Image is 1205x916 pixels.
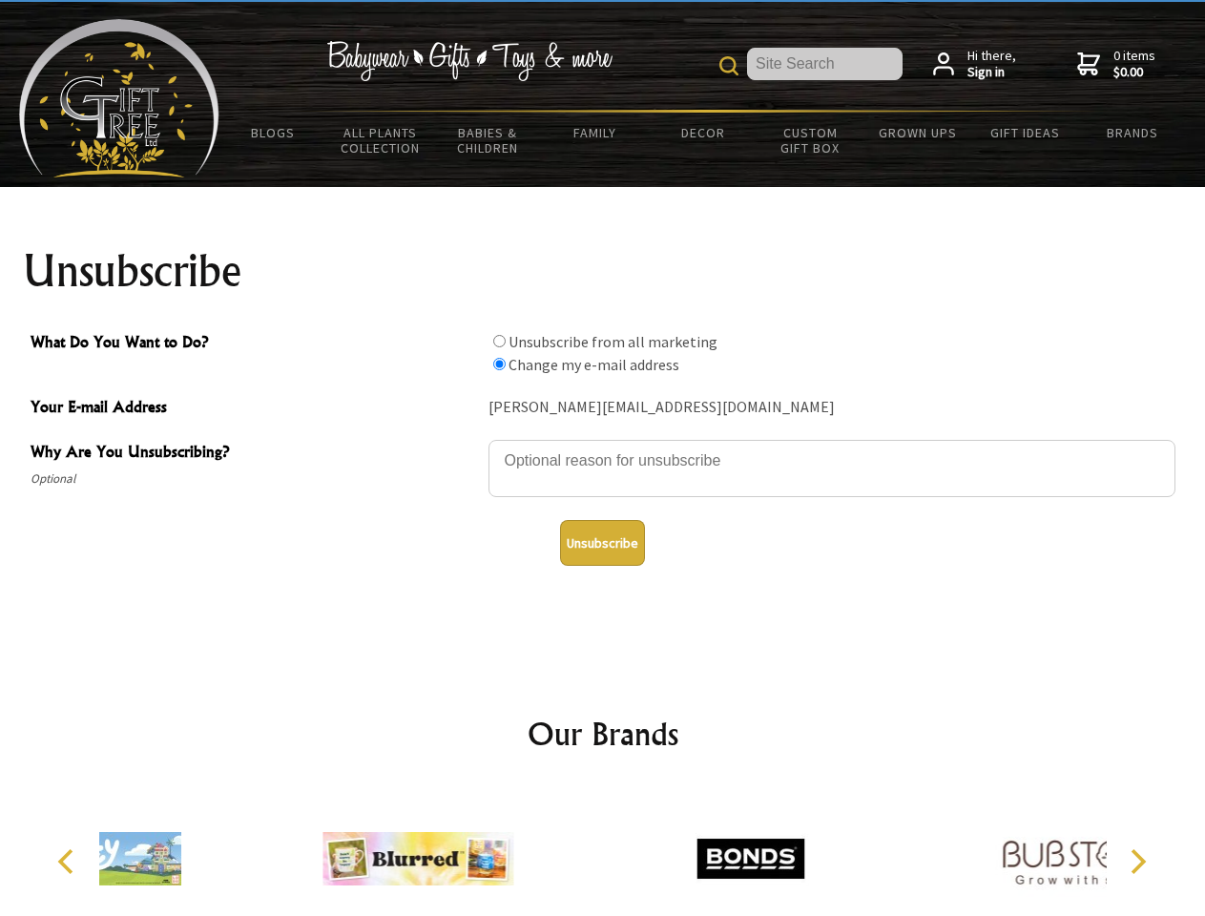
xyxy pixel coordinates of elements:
img: Babywear - Gifts - Toys & more [326,41,613,81]
span: Why Are You Unsubscribing? [31,440,479,468]
label: Change my e-mail address [509,355,679,374]
img: Babyware - Gifts - Toys and more... [19,19,219,177]
span: 0 items [1113,47,1155,81]
span: Hi there, [967,48,1016,81]
a: Gift Ideas [971,113,1079,153]
button: Unsubscribe [560,520,645,566]
a: Family [542,113,650,153]
textarea: Why Are You Unsubscribing? [488,440,1175,497]
a: 0 items$0.00 [1077,48,1155,81]
span: Your E-mail Address [31,395,479,423]
a: BLOGS [219,113,327,153]
div: [PERSON_NAME][EMAIL_ADDRESS][DOMAIN_NAME] [488,393,1175,423]
a: Grown Ups [863,113,971,153]
a: Hi there,Sign in [933,48,1016,81]
h1: Unsubscribe [23,248,1183,294]
h2: Our Brands [38,711,1168,757]
span: What Do You Want to Do? [31,330,479,358]
a: All Plants Collection [327,113,435,168]
input: What Do You Want to Do? [493,335,506,347]
input: Site Search [747,48,903,80]
strong: Sign in [967,64,1016,81]
span: Optional [31,468,479,490]
a: Decor [649,113,757,153]
strong: $0.00 [1113,64,1155,81]
button: Next [1116,841,1158,883]
img: product search [719,56,738,75]
button: Previous [48,841,90,883]
a: Babies & Children [434,113,542,168]
a: Custom Gift Box [757,113,864,168]
label: Unsubscribe from all marketing [509,332,717,351]
a: Brands [1079,113,1187,153]
input: What Do You Want to Do? [493,358,506,370]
